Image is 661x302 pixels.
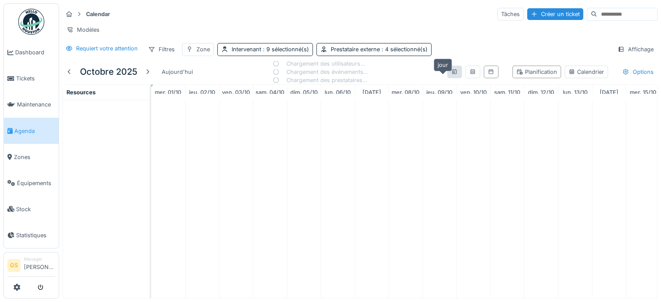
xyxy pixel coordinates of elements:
[561,86,590,98] a: 13 octobre 2025
[497,8,524,20] div: Tâches
[424,86,455,98] a: 9 octobre 2025
[196,45,210,53] div: Zone
[389,86,422,98] a: 8 octobre 2025
[220,86,252,98] a: 3 octobre 2025
[272,76,368,84] div: Chargement des prestataires…
[18,9,44,35] img: Badge_color-CXgf-gQk.svg
[4,40,59,66] a: Dashboard
[614,43,658,56] div: Affichage
[288,86,320,98] a: 5 octobre 2025
[4,66,59,92] a: Tickets
[526,86,556,98] a: 12 octobre 2025
[331,45,428,53] div: Prestataire externe
[261,46,309,53] span: : 9 sélectionné(s)
[7,259,20,272] li: GS
[14,127,55,135] span: Agenda
[360,86,383,98] a: 7 octobre 2025
[618,66,658,78] div: Options
[24,256,55,275] li: [PERSON_NAME]
[16,74,55,83] span: Tickets
[4,118,59,144] a: Agenda
[153,86,183,98] a: 1 octobre 2025
[83,10,113,18] strong: Calendar
[16,205,55,213] span: Stock
[15,48,55,56] span: Dashboard
[4,222,59,248] a: Statistiques
[4,170,59,196] a: Équipements
[458,86,489,98] a: 10 octobre 2025
[232,45,309,53] div: Intervenant
[80,66,137,77] h5: octobre 2025
[158,66,196,78] div: Aujourd'hui
[7,256,55,277] a: GS Manager[PERSON_NAME]
[628,86,658,98] a: 15 octobre 2025
[598,86,621,98] a: 14 octobre 2025
[516,68,557,76] div: Planification
[4,144,59,170] a: Zones
[253,86,286,98] a: 4 octobre 2025
[16,231,55,239] span: Statistiques
[434,59,452,71] div: jour
[4,92,59,118] a: Maintenance
[14,153,55,161] span: Zones
[4,196,59,222] a: Stock
[66,89,96,96] span: Resources
[17,179,55,187] span: Équipements
[272,60,368,68] div: Chargement des utilisateurs…
[380,46,428,53] span: : 4 sélectionné(s)
[76,44,138,53] div: Requiert votre attention
[187,86,217,98] a: 2 octobre 2025
[527,8,583,20] div: Créer un ticket
[63,23,103,36] div: Modèles
[24,256,55,262] div: Manager
[17,100,55,109] span: Maintenance
[322,86,353,98] a: 6 octobre 2025
[492,86,522,98] a: 11 octobre 2025
[144,43,179,56] div: Filtres
[272,68,368,76] div: Chargement des événements…
[568,68,604,76] div: Calendrier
